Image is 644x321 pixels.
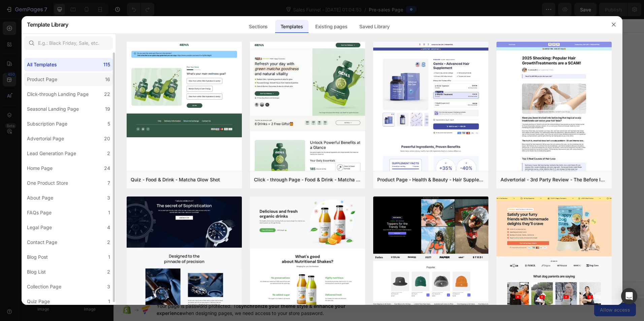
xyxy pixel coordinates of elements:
div: Open Intercom Messenger [621,288,637,304]
button: Explore templates [277,155,334,168]
div: 7 [107,179,110,187]
div: Templates [275,20,309,33]
div: Quiz - Food & Drink - Matcha Glow Shot [131,176,220,184]
div: 1 [108,253,110,261]
div: 3 [107,194,110,202]
div: 3 [107,283,110,291]
div: About Page [27,194,53,202]
div: Start building with Sections/Elements or [214,141,316,149]
div: Existing pages [310,20,353,33]
div: Blog List [27,268,46,276]
div: FAQs Page [27,209,52,217]
div: Click - through Page - Food & Drink - Matcha Glow Shot [254,176,361,184]
div: Advertorial - 3rd Party Review - The Before Image - Hair Supplement [501,176,608,184]
div: 4 [107,223,110,231]
div: Start with Generating from URL or image [220,192,311,198]
h2: Template Library [27,16,68,33]
div: Contact Page [27,238,57,246]
input: E.g.: Black Friday, Sale, etc. [24,36,113,50]
div: Collection Page [27,283,61,291]
div: Saved Library [354,20,395,33]
div: 5 [107,120,110,128]
div: Sections [244,20,273,33]
div: 2 [107,149,110,157]
div: Home Page [27,164,53,172]
div: 16 [105,75,110,83]
div: All Templates [27,61,57,69]
div: 1 [108,209,110,217]
div: Legal Page [27,223,52,231]
div: Product Page [27,75,57,83]
button: Use existing page designs [196,155,273,168]
div: Seasonal Landing Page [27,105,79,113]
div: 22 [104,90,110,98]
img: quiz-1.png [127,42,242,137]
div: 24 [104,164,110,172]
div: 2 [107,238,110,246]
div: Quiz Page [27,297,50,306]
div: Advertorial Page [27,135,64,143]
div: 20 [104,135,110,143]
div: Click-through Landing Page [27,90,89,98]
div: One Product Store [27,179,68,187]
div: Lead Generation Page [27,149,76,157]
div: Blog Post [27,253,48,261]
div: Subscription Page [27,120,67,128]
div: 19 [105,105,110,113]
div: 2 [107,268,110,276]
div: 1 [108,297,110,306]
div: Product Page - Health & Beauty - Hair Supplement [377,176,484,184]
div: 115 [103,61,110,69]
